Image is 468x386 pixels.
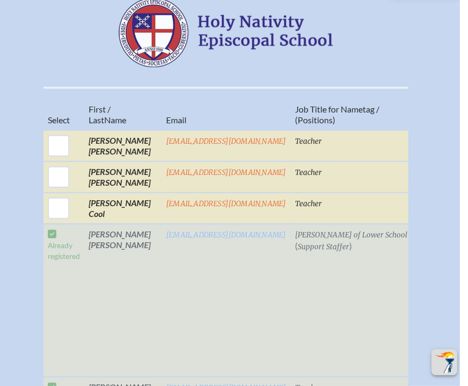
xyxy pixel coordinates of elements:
span: Last [89,115,104,125]
span: Teacher [295,137,322,146]
a: [EMAIL_ADDRESS][DOMAIN_NAME] [166,199,286,208]
th: Name [84,88,162,130]
th: Email [162,88,291,130]
td: [PERSON_NAME] [PERSON_NAME] [84,130,162,162]
span: Select [48,115,70,125]
span: Teacher [295,199,322,208]
a: [EMAIL_ADDRESS][DOMAIN_NAME] [166,230,286,240]
span: [PERSON_NAME] of Lower School [295,230,407,240]
a: [EMAIL_ADDRESS][DOMAIN_NAME] [166,137,286,146]
button: Scroll Top [431,349,457,375]
span: Teacher [295,168,322,177]
span: First / [89,104,111,114]
span: ) [349,241,352,251]
td: [PERSON_NAME] [PERSON_NAME] [84,162,162,193]
td: [PERSON_NAME] Cool [84,193,162,224]
span: Support Staffer [298,242,349,251]
a: [EMAIL_ADDRESS][DOMAIN_NAME] [166,168,286,177]
td: [PERSON_NAME] [PERSON_NAME] [84,224,162,377]
th: Job Title for Nametag / (Positions) [291,88,437,130]
img: To the top [434,352,455,373]
span: ( [295,241,298,251]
